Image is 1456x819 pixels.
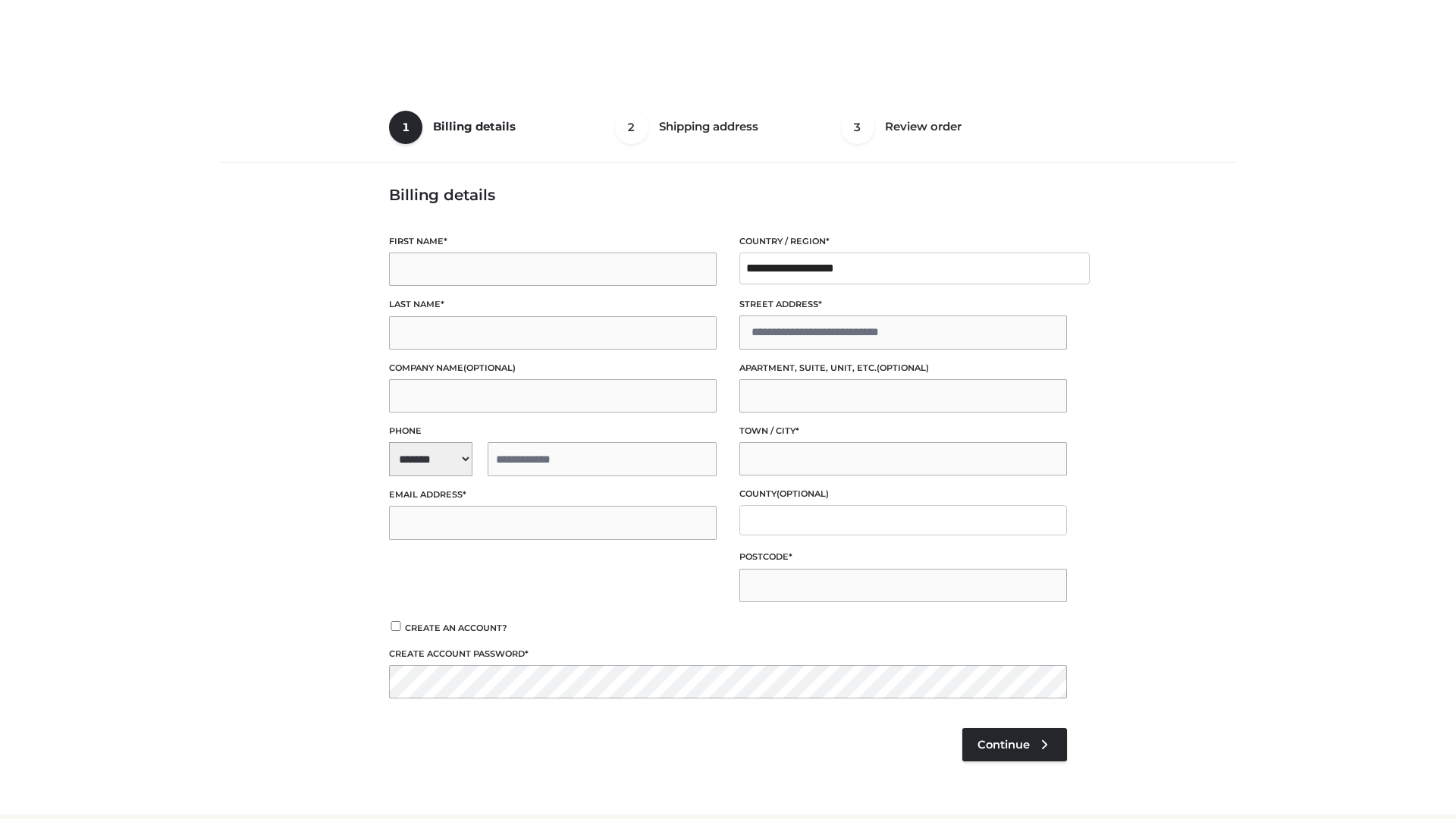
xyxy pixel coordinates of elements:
label: Company name [389,361,717,375]
h3: Billing details [389,186,1067,204]
label: Create account password [389,647,1067,661]
span: (optional) [777,488,829,499]
label: First name [389,234,717,249]
span: Billing details [433,119,516,133]
label: Last name [389,297,717,312]
span: Create an account? [405,623,507,633]
label: Country / Region [739,234,1067,249]
span: Shipping address [659,119,758,133]
span: (optional) [463,362,516,373]
label: Phone [389,424,717,438]
label: County [739,487,1067,501]
label: Town / City [739,424,1067,438]
label: Email address [389,488,717,502]
span: 3 [841,111,874,144]
label: Postcode [739,550,1067,564]
span: Review order [885,119,962,133]
span: (optional) [877,362,929,373]
input: Create an account? [389,621,403,631]
span: 2 [615,111,648,144]
span: Continue [977,738,1030,752]
a: Continue [962,728,1067,761]
label: Apartment, suite, unit, etc. [739,361,1067,375]
label: Street address [739,297,1067,312]
span: 1 [389,111,422,144]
